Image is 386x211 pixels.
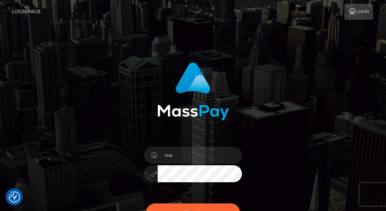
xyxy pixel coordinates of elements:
[9,191,20,203] button: Consent Preferences
[157,62,229,120] img: MassPay Login
[9,191,20,203] img: Revisit consent button
[158,147,242,164] input: Username...
[12,4,41,20] a: Login Page
[344,4,373,20] a: Login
